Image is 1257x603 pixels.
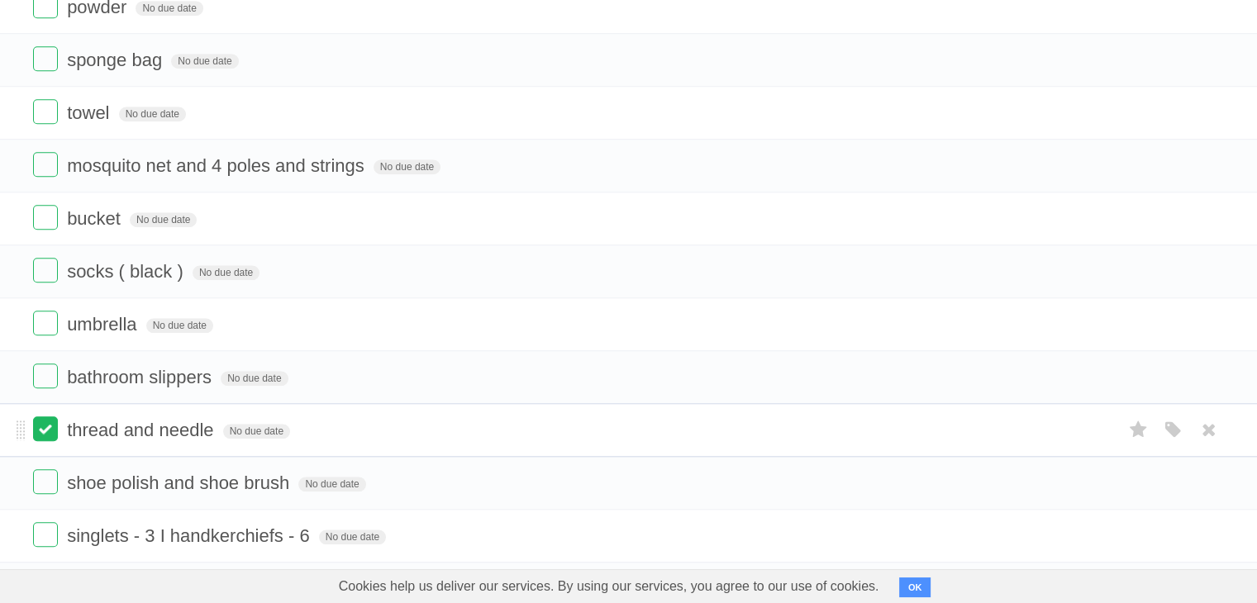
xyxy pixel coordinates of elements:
span: bathroom slippers [67,367,216,387]
span: No due date [136,1,202,16]
span: bucket [67,208,125,229]
span: No due date [374,159,440,174]
span: mosquito net and 4 poles and strings [67,155,369,176]
label: Done [33,469,58,494]
span: No due date [221,371,288,386]
span: sponge bag [67,50,166,70]
span: No due date [171,54,238,69]
span: towel [67,102,113,123]
span: No due date [119,107,186,121]
label: Done [33,152,58,177]
label: Done [33,205,58,230]
span: shoe polish and shoe brush [67,472,293,493]
label: Star task [1123,416,1155,444]
span: No due date [130,212,197,227]
span: Cookies help us deliver our services. By using our services, you agree to our use of cookies. [322,570,896,603]
span: thread and needle [67,420,217,440]
label: Done [33,311,58,335]
label: Done [33,46,58,71]
label: Done [33,416,58,441]
span: No due date [146,318,213,333]
label: Done [33,522,58,547]
span: No due date [193,265,259,280]
span: umbrella [67,314,140,335]
label: Done [33,363,58,388]
button: OK [899,577,931,597]
span: socks ( black ) [67,261,188,282]
label: Done [33,258,58,283]
label: Done [33,99,58,124]
span: No due date [298,477,365,491]
span: singlets - 3 I handkerchiefs - 6 [67,525,313,546]
span: No due date [223,424,290,439]
span: No due date [319,529,386,544]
